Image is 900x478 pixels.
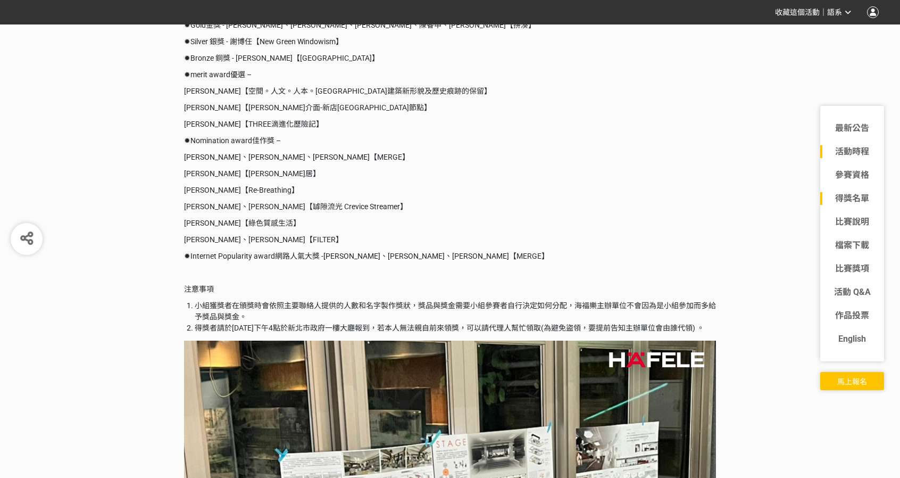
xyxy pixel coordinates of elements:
span: ✹merit award優選 – [184,70,252,79]
a: English [820,333,884,345]
a: 最新公告 [820,122,884,135]
span: [PERSON_NAME]【[PERSON_NAME]介面-新店[GEOGRAPHIC_DATA]節點】 [184,103,431,112]
span: [PERSON_NAME]、[PERSON_NAME]【罅隙流光 Crevice Streamer】 [184,202,407,211]
span: English [838,334,866,344]
span: 作品投票 [835,310,869,320]
span: 【MERGE】 [509,252,549,260]
a: 參賽資格 [820,169,884,182]
span: [PERSON_NAME]、[PERSON_NAME]、[PERSON_NAME] [184,153,370,161]
a: 檔案下載 [820,239,884,252]
button: 馬上報名 [820,372,884,390]
span: ✹Gold金獎 - [PERSON_NAME]、[PERSON_NAME]、[PERSON_NAME]、陳睿申、[PERSON_NAME]【拼湊】 [184,21,536,29]
span: 馬上報名 [837,377,867,386]
a: 比賽獎項 [820,262,884,275]
span: ✹Internet Popularity award網路人氣大獎 - [184,252,323,260]
span: ✹Bronze 銅獎 - [PERSON_NAME]【[GEOGRAPHIC_DATA]】 [184,54,379,62]
a: 活動時程 [820,145,884,158]
span: [PERSON_NAME]【綠色質感生活】 [184,219,301,227]
p: 注意事項 [184,284,716,295]
span: [PERSON_NAME]【Re-Breathing】 [184,186,299,194]
a: 活動 Q&A [820,286,884,299]
span: [PERSON_NAME]、[PERSON_NAME]【FILTER】 [184,235,343,244]
span: 收藏這個活動 [775,8,820,17]
span: 語系 [827,8,842,17]
a: 得獎名單 [820,192,884,205]
span: 【MERGE】 [370,153,410,161]
a: 比賽說明 [820,216,884,228]
span: ✹Nomination award佳作獎 – [184,136,281,145]
span: ✹Silver 銀獎 - 謝博任【New Green Windowism】 [184,37,343,46]
span: [PERSON_NAME]【THREE滴進化歷險記】 [184,120,323,128]
span: [PERSON_NAME]【空間。人文。人本。[GEOGRAPHIC_DATA]建築新形貌及歷史痕跡的保留】 [184,87,491,95]
li: 得獎者請於[DATE]下午4點於新北市政府一樓大廳報到，若本人無法親自前來領獎，可以請代理人幫忙領取(為避免盜領，要提前告知主辦單位會由誰代領) 。 [195,323,716,334]
span: ｜ [820,7,827,18]
li: 小組獲獎者在頒獎時會依照主要聯絡人提供的人數和名字製作獎狀，獎品與獎金需要小組參賽者自行決定如何分配，海福樂主辦單位不會因為是小組參加而多給予獎品與獎金。 [195,300,716,323]
span: [PERSON_NAME]、[PERSON_NAME]、[PERSON_NAME] [323,252,509,260]
span: [PERSON_NAME]【[PERSON_NAME]居】 [184,169,320,178]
